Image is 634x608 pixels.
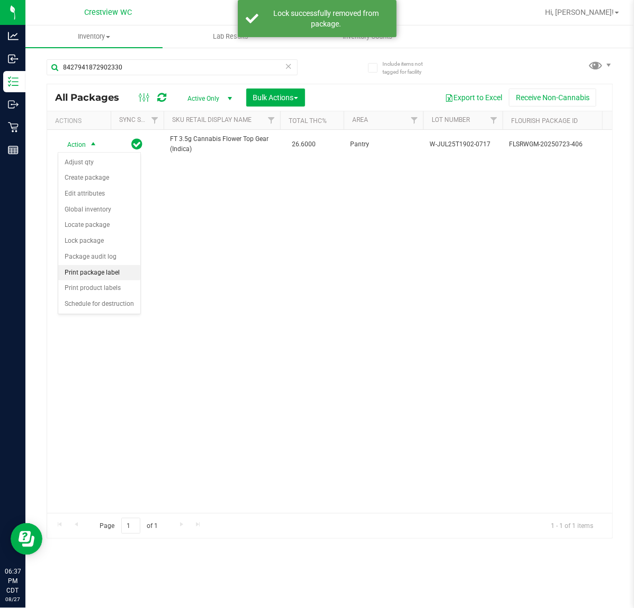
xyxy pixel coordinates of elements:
a: Lot Number [432,116,470,124]
span: Action [58,137,86,152]
button: Export to Excel [438,89,509,107]
span: Crestview WC [84,8,132,17]
li: Locate package [58,217,140,233]
span: Pantry [350,139,417,149]
a: Filter [406,111,423,129]
p: 06:37 PM CDT [5,567,21,595]
a: SKU Retail Display Name [172,116,252,124]
span: select [87,137,100,152]
span: Inventory [25,32,163,41]
span: Page of 1 [91,518,167,534]
span: All Packages [55,92,130,103]
span: FT 3.5g Cannabis Flower Top Gear (Indica) [170,134,274,154]
inline-svg: Retail [8,122,19,133]
inline-svg: Reports [8,145,19,155]
span: W-JUL25T1902-0717 [430,139,496,149]
a: Total THC% [289,117,327,125]
inline-svg: Inventory [8,76,19,87]
li: Schedule for destruction [58,296,140,312]
a: Flourish Package ID [511,117,578,125]
span: Bulk Actions [253,93,298,102]
inline-svg: Outbound [8,99,19,110]
a: Filter [485,111,503,129]
a: Lab Results [163,25,300,48]
span: Lab Results [199,32,263,41]
li: Adjust qty [58,155,140,171]
span: Include items not tagged for facility [382,60,435,76]
span: In Sync [132,137,143,152]
li: Create package [58,170,140,186]
li: Print package label [58,265,140,281]
li: Print product labels [58,280,140,296]
inline-svg: Inbound [8,54,19,64]
span: FLSRWGM-20250723-406 [509,139,613,149]
inline-svg: Analytics [8,31,19,41]
a: Area [352,116,368,124]
span: 26.6000 [287,137,321,152]
span: Clear [285,59,292,73]
button: Receive Non-Cannabis [509,89,596,107]
span: Hi, [PERSON_NAME]! [545,8,614,16]
a: Filter [263,111,280,129]
a: Filter [146,111,164,129]
span: 1 - 1 of 1 items [542,518,602,534]
div: Lock successfully removed from package. [264,8,389,29]
input: 1 [121,518,140,534]
li: Global inventory [58,202,140,218]
button: Bulk Actions [246,89,305,107]
input: Search Package ID, Item Name, SKU, Lot or Part Number... [47,59,298,75]
a: Sync Status [119,116,160,124]
li: Lock package [58,233,140,249]
li: Package audit log [58,249,140,265]
div: Actions [55,117,106,125]
iframe: Resource center [11,523,42,555]
a: Inventory [25,25,163,48]
li: Edit attributes [58,186,140,202]
p: 08/27 [5,595,21,603]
